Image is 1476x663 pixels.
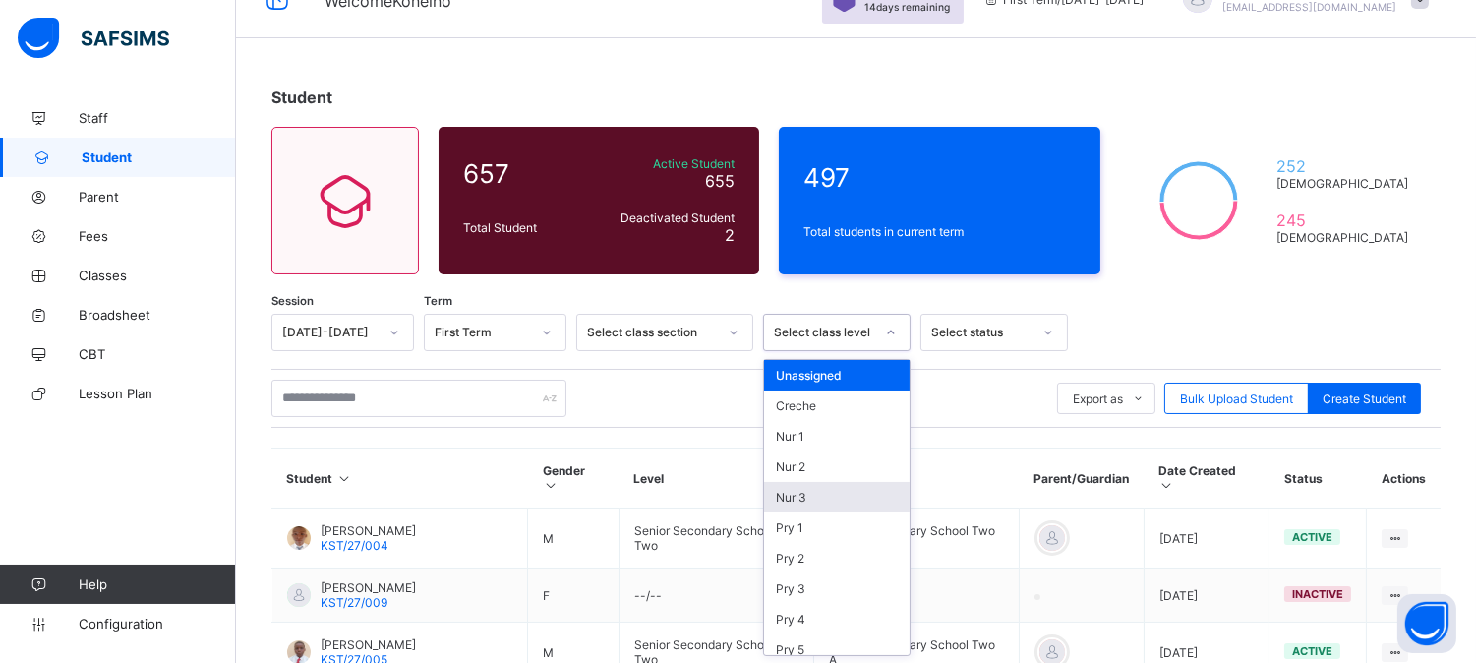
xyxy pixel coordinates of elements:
[79,189,236,205] span: Parent
[528,509,619,569] td: M
[1144,569,1269,623] td: [DATE]
[1269,449,1367,509] th: Status
[813,509,1019,569] td: Senior Secondary School Two A
[435,326,530,340] div: First Term
[864,1,950,13] span: 14 days remaining
[1292,587,1343,601] span: inactive
[596,156,735,171] span: Active Student
[79,386,236,401] span: Lesson Plan
[931,326,1032,340] div: Select status
[79,346,236,362] span: CBT
[1019,449,1144,509] th: Parent/Guardian
[619,449,813,509] th: Level
[596,211,735,225] span: Deactivated Student
[813,569,1019,623] td: Unassigned
[774,326,874,340] div: Select class level
[528,449,619,509] th: Gender
[282,326,378,340] div: [DATE]-[DATE]
[587,326,717,340] div: Select class section
[79,616,235,632] span: Configuration
[803,162,1075,193] span: 497
[272,449,528,509] th: Student
[18,18,169,59] img: safsims
[79,268,236,283] span: Classes
[1277,176,1416,191] span: [DEMOGRAPHIC_DATA]
[1222,1,1396,13] span: [EMAIL_ADDRESS][DOMAIN_NAME]
[1180,392,1293,406] span: Bulk Upload Student
[321,637,416,652] span: [PERSON_NAME]
[1367,449,1441,509] th: Actions
[1292,644,1332,658] span: active
[321,580,416,595] span: [PERSON_NAME]
[82,150,236,165] span: Student
[764,604,910,634] div: Pry 4
[321,538,388,553] span: KST/27/004
[79,576,235,592] span: Help
[1323,392,1406,406] span: Create Student
[1144,449,1269,509] th: Date Created
[336,471,353,486] i: Sort in Ascending Order
[764,452,910,482] div: Nur 2
[321,595,387,610] span: KST/27/009
[725,225,735,245] span: 2
[764,391,910,421] div: Creche
[1073,392,1123,406] span: Export as
[1277,156,1416,176] span: 252
[528,569,619,623] td: F
[458,215,591,240] div: Total Student
[764,360,910,391] div: Unassigned
[813,449,1019,509] th: Class
[1277,230,1416,245] span: [DEMOGRAPHIC_DATA]
[764,543,910,573] div: Pry 2
[79,110,236,126] span: Staff
[424,294,452,308] span: Term
[764,573,910,604] div: Pry 3
[271,294,314,308] span: Session
[79,228,236,244] span: Fees
[1158,478,1175,493] i: Sort in Ascending Order
[803,224,1075,239] span: Total students in current term
[1144,509,1269,569] td: [DATE]
[463,158,586,189] span: 657
[619,509,813,569] td: Senior Secondary School Two
[705,171,735,191] span: 655
[764,512,910,543] div: Pry 1
[1397,594,1456,653] button: Open asap
[619,569,813,623] td: --/--
[543,478,560,493] i: Sort in Ascending Order
[1277,211,1416,230] span: 245
[764,482,910,512] div: Nur 3
[271,88,332,107] span: Student
[764,421,910,452] div: Nur 1
[1292,530,1332,544] span: active
[79,307,236,323] span: Broadsheet
[321,523,416,538] span: [PERSON_NAME]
